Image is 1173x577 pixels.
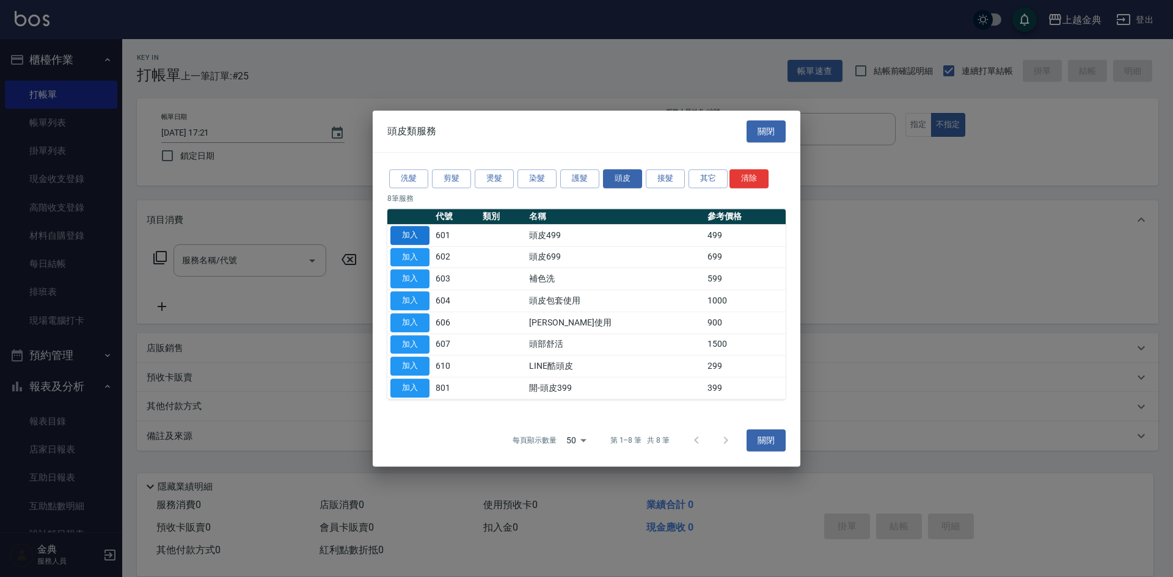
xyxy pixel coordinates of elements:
td: 頭皮499 [526,225,704,247]
td: 606 [433,312,480,334]
th: 類別 [480,209,527,225]
td: 補色洗 [526,268,704,290]
p: 第 1–8 筆 共 8 筆 [610,435,670,446]
td: 299 [704,355,786,377]
button: 加入 [390,313,429,332]
td: 頭皮包套使用 [526,290,704,312]
td: 1000 [704,290,786,312]
button: 加入 [390,270,429,289]
button: 關閉 [747,120,786,143]
button: 加入 [390,379,429,397]
td: 604 [433,290,480,312]
button: 染髮 [517,169,557,188]
td: 610 [433,355,480,377]
td: 699 [704,246,786,268]
th: 參考價格 [704,209,786,225]
td: 399 [704,377,786,399]
td: 599 [704,268,786,290]
p: 8 筆服務 [387,193,786,204]
button: 頭皮 [603,169,642,188]
button: 其它 [689,169,728,188]
button: 加入 [390,226,429,245]
div: 50 [561,424,591,457]
button: 洗髮 [389,169,428,188]
button: 關閉 [747,429,786,452]
button: 剪髮 [432,169,471,188]
td: [PERSON_NAME]使用 [526,312,704,334]
td: 1500 [704,333,786,355]
button: 加入 [390,335,429,354]
td: 601 [433,225,480,247]
p: 每頁顯示數量 [513,435,557,446]
button: 護髮 [560,169,599,188]
th: 代號 [433,209,480,225]
td: 499 [704,225,786,247]
button: 加入 [390,248,429,267]
td: LINE酷頭皮 [526,355,704,377]
button: 清除 [729,169,769,188]
button: 加入 [390,291,429,310]
td: 801 [433,377,480,399]
button: 接髮 [646,169,685,188]
span: 頭皮類服務 [387,125,436,137]
button: 加入 [390,357,429,376]
th: 名稱 [526,209,704,225]
td: 頭皮699 [526,246,704,268]
td: 開-頭皮399 [526,377,704,399]
td: 頭部舒活 [526,333,704,355]
td: 607 [433,333,480,355]
button: 燙髮 [475,169,514,188]
td: 900 [704,312,786,334]
td: 603 [433,268,480,290]
td: 602 [433,246,480,268]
